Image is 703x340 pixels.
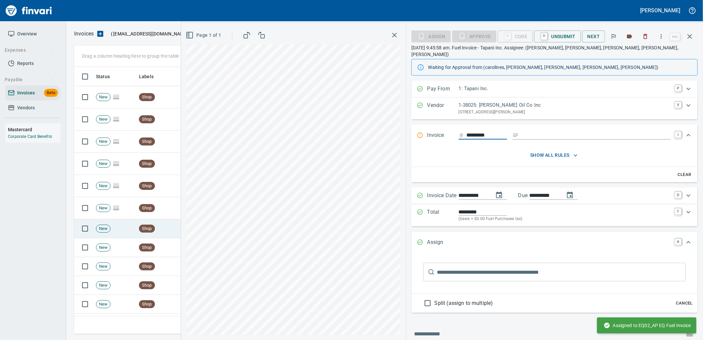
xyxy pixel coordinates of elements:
span: Shop [139,116,155,123]
td: [DATE] [178,238,214,257]
span: Expenses [5,46,55,54]
span: Shop [139,161,155,167]
a: I [675,131,681,138]
span: Pages Split [111,139,122,144]
a: InvoicesBeta [5,85,61,100]
span: Labels [139,73,154,81]
a: Reports [5,56,61,71]
span: Split (assign to multiple) [435,299,493,307]
td: [DATE] [178,295,214,314]
span: Reports [17,59,34,68]
td: [DATE] [178,276,214,295]
h6: Mastercard [8,126,61,133]
td: [DATE] [178,175,214,197]
button: change date [491,187,507,203]
span: Shop [139,245,155,251]
p: [STREET_ADDRESS][PERSON_NAME] [459,109,671,116]
p: Due [518,192,550,199]
span: Clear [676,171,693,179]
div: Expand [411,97,698,119]
button: Payable [2,74,57,86]
span: Invoices [17,89,35,97]
a: Overview [5,27,61,41]
span: Labels [139,73,162,81]
span: Beta [44,89,58,97]
a: P [675,85,681,91]
button: Discard [638,29,653,44]
td: [DATE] [178,131,214,153]
span: Overview [17,30,37,38]
div: Expand [411,81,698,97]
p: 1-38025: [PERSON_NAME] Oil Co Inc [459,101,671,109]
span: New [96,183,110,189]
button: Expenses [2,44,57,56]
a: Corporate Card Benefits [8,134,52,139]
span: New [96,282,110,289]
p: [DATE] 9:45:58 am. Fuel Invoice - Tapani Inc. Assignee: ([PERSON_NAME], [PERSON_NAME], [PERSON_NA... [411,44,698,58]
span: New [96,139,110,145]
span: New [96,263,110,270]
span: Status [96,73,118,81]
span: New [96,245,110,251]
span: Vendors [17,104,35,112]
button: Page 1 of 1 [184,29,224,41]
div: Waiting for Approval from (carolines, [PERSON_NAME], [PERSON_NAME], [PERSON_NAME], [PERSON_NAME]) [428,61,692,73]
button: Labels [622,29,637,44]
a: A [675,238,681,245]
span: Received [180,73,209,81]
span: New [96,94,110,100]
p: Invoices [74,30,94,38]
p: Drag a column heading here to group the table [82,53,179,59]
span: Status [96,73,110,81]
p: 1: Tapani Inc. [459,85,671,92]
p: Pay From [427,85,459,93]
span: New [96,205,110,211]
p: Vendor [427,101,459,115]
button: More [654,29,669,44]
span: Pages Split [111,161,122,166]
span: Close invoice [669,28,698,44]
div: Expand [411,254,698,313]
button: UUnsubmit [534,30,581,42]
svg: Invoice description [512,132,519,139]
a: esc [670,33,680,40]
p: (basis + $0.00 Fuel Purchases tax) [459,216,671,222]
button: Upload an Invoice [94,30,107,38]
span: Received [180,73,200,81]
span: Shop [139,226,155,232]
nav: breadcrumb [74,30,94,38]
p: Invoice [427,131,459,140]
img: Finvari [4,3,54,19]
div: Expand [411,188,698,204]
p: Total [427,208,459,222]
td: [DATE] [178,108,214,131]
p: ( ) [107,30,191,37]
span: New [96,226,110,232]
button: change due date [562,187,578,203]
div: Coding Required [452,33,496,38]
td: [DATE] [178,197,214,219]
span: Shop [139,263,155,270]
span: Shop [139,282,155,289]
a: V [675,101,681,108]
td: [DATE] [178,314,214,333]
span: New [96,161,110,167]
td: [DATE] [178,86,214,108]
span: Shop [139,139,155,145]
span: Shop [139,94,155,100]
span: Next [587,32,600,41]
div: Expand [411,232,698,254]
span: Shop [139,301,155,308]
span: [EMAIL_ADDRESS][DOMAIN_NAME] [113,30,189,37]
span: Cancel [676,300,693,307]
td: [DATE] [178,219,214,238]
span: Pages Split [111,94,122,99]
span: Page 1 of 1 [187,31,221,39]
p: Invoice Date [427,192,459,200]
p: Assign [427,238,459,247]
span: Pages Split [111,183,122,188]
button: Clear [674,170,695,180]
span: Shop [139,205,155,211]
a: U [541,32,547,40]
